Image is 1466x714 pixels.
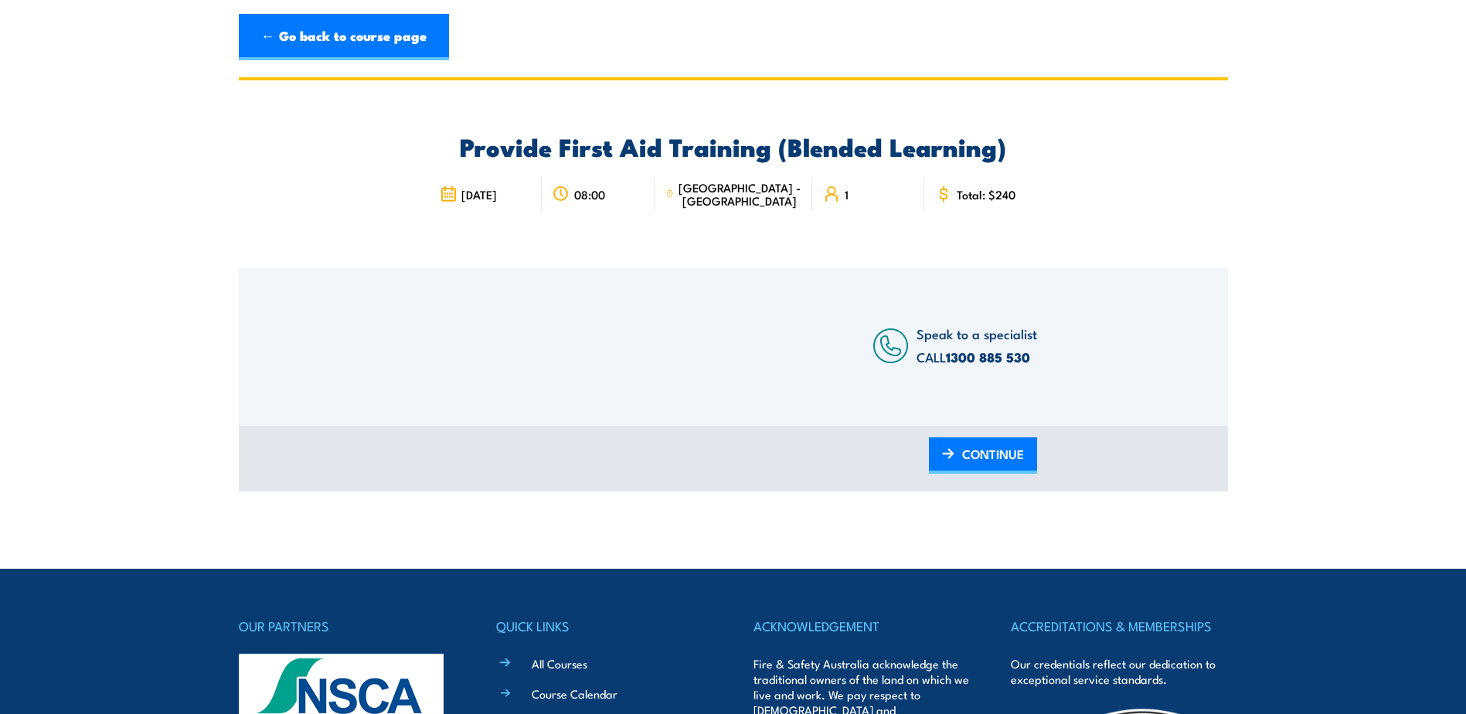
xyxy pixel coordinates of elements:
span: Total: $240 [957,188,1015,201]
a: CONTINUE [929,437,1037,474]
h4: ACKNOWLEDGEMENT [753,615,970,637]
h4: OUR PARTNERS [239,615,455,637]
a: 1300 885 530 [946,347,1030,367]
h2: Provide First Aid Training (Blended Learning) [429,135,1037,157]
a: ← Go back to course page [239,14,449,60]
a: Course Calendar [532,685,617,702]
span: [DATE] [461,188,497,201]
h4: QUICK LINKS [496,615,713,637]
span: 1 [845,188,849,201]
span: [GEOGRAPHIC_DATA] - [GEOGRAPHIC_DATA] [679,181,801,207]
span: CONTINUE [962,433,1024,474]
span: 08:00 [574,188,605,201]
a: All Courses [532,655,587,671]
span: Speak to a specialist CALL [917,324,1037,366]
p: Our credentials reflect our dedication to exceptional service standards. [1011,656,1227,687]
h4: ACCREDITATIONS & MEMBERSHIPS [1011,615,1227,637]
